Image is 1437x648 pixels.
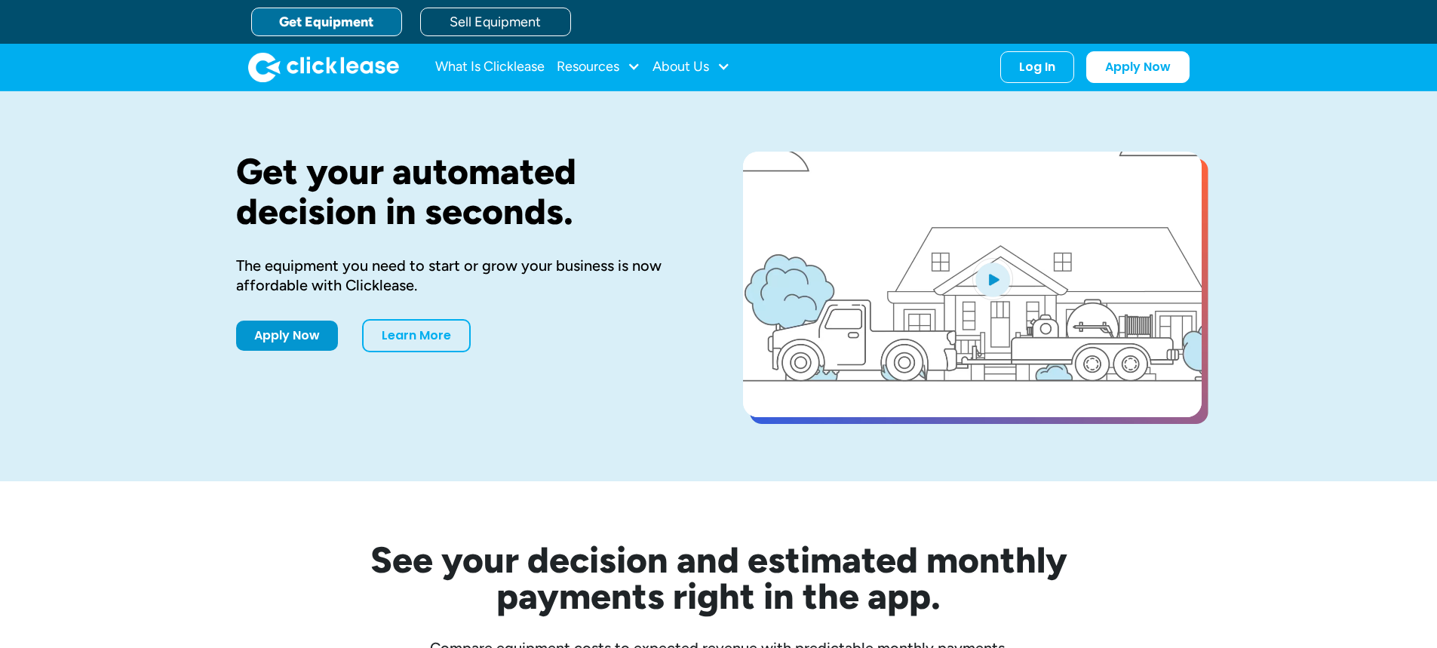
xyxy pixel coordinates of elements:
div: Log In [1019,60,1055,75]
a: home [248,52,399,82]
div: The equipment you need to start or grow your business is now affordable with Clicklease. [236,256,695,295]
div: Resources [557,52,640,82]
a: Sell Equipment [420,8,571,36]
a: Apply Now [236,321,338,351]
a: What Is Clicklease [435,52,545,82]
h2: See your decision and estimated monthly payments right in the app. [296,542,1141,614]
a: Get Equipment [251,8,402,36]
a: open lightbox [743,152,1202,417]
a: Learn More [362,319,471,352]
a: Apply Now [1086,51,1190,83]
img: Blue play button logo on a light blue circular background [972,258,1013,300]
div: About Us [652,52,730,82]
h1: Get your automated decision in seconds. [236,152,695,232]
img: Clicklease logo [248,52,399,82]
